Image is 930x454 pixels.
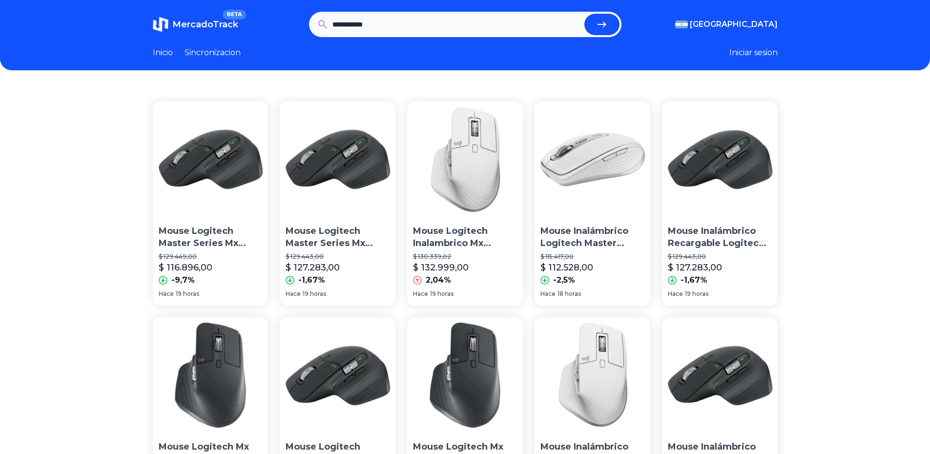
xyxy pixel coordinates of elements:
[729,47,778,59] button: Iniciar sesion
[407,317,523,433] img: Mouse Logitech Mx Master 3s Inalambrico Bt 5.1 Silent Negro
[681,274,707,286] p: -1,67%
[675,21,688,28] img: Argentina
[668,225,772,249] p: Mouse Inalámbrico Recargable Logitech Mx Master 3s Grafito
[413,253,517,261] p: $ 130.339,02
[535,102,650,306] a: Mouse Inalámbrico Logitech Master Series Mx Anywhere 3s GrisMouse Inalámbrico Logitech Master Ser...
[558,290,581,298] span: 18 horas
[298,274,325,286] p: -1,67%
[153,317,269,433] img: Mouse Logitech Mx Master 3s Inalambrico Bluetooth Silent Cts
[280,102,395,306] a: Mouse Logitech Master Series Mx Master 3s Graphite Color GrafitoMouse Logitech Master Series Mx M...
[153,17,238,32] a: MercadoTrackBETA
[159,290,174,298] span: Hace
[407,102,523,217] img: Mouse Logitech Inalambrico Mx Master 3s 8000dpi Bluetooth
[540,253,644,261] p: $ 115.417,00
[286,253,390,261] p: $ 129.443,00
[535,317,650,433] img: Mouse Inalámbrico Logitech Mx Master 3s Performance
[540,225,644,249] p: Mouse Inalámbrico Logitech Master Series Mx Anywhere 3s Gris
[668,253,772,261] p: $ 129.443,00
[540,261,593,274] p: $ 112.528,00
[171,274,195,286] p: -9,7%
[540,290,556,298] span: Hace
[662,102,778,306] a: Mouse Inalámbrico Recargable Logitech Mx Master 3s GrafitoMouse Inalámbrico Recargable Logitech M...
[426,274,451,286] p: 2,04%
[286,261,340,274] p: $ 127.283,00
[413,225,517,249] p: Mouse Logitech Inalambrico Mx Master 3s 8000dpi Bluetooth
[407,102,523,306] a: Mouse Logitech Inalambrico Mx Master 3s 8000dpi BluetoothMouse Logitech Inalambrico Mx Master 3s ...
[185,47,241,59] a: Sincronizacion
[159,261,212,274] p: $ 116.896,00
[668,290,683,298] span: Hace
[535,102,650,217] img: Mouse Inalámbrico Logitech Master Series Mx Anywhere 3s Gris
[675,19,778,30] button: [GEOGRAPHIC_DATA]
[303,290,326,298] span: 19 horas
[223,10,246,20] span: BETA
[286,225,390,249] p: Mouse Logitech Master Series Mx Master 3s Graphite Color Grafito
[662,317,778,433] img: Mouse Inalámbrico Logitech Mx Master 3s Bluetooth 5.1 Color
[286,290,301,298] span: Hace
[685,290,708,298] span: 19 horas
[172,19,238,30] span: MercadoTrack
[153,102,269,306] a: Mouse Logitech Master Series Mx Master 3s Graphite Color GrafitoMouse Logitech Master Series Mx M...
[153,17,168,32] img: MercadoTrack
[430,290,454,298] span: 19 horas
[159,253,263,261] p: $ 129.449,00
[153,47,173,59] a: Inicio
[662,102,778,217] img: Mouse Inalámbrico Recargable Logitech Mx Master 3s Grafito
[413,290,428,298] span: Hace
[668,261,722,274] p: $ 127.283,00
[413,261,469,274] p: $ 132.999,00
[159,225,263,249] p: Mouse Logitech Master Series Mx Master 3s Graphite Color Grafito
[690,19,778,30] span: [GEOGRAPHIC_DATA]
[280,317,395,433] img: Mouse Logitech Master Series Mx Master 3s Graphite Color Gra
[153,102,269,217] img: Mouse Logitech Master Series Mx Master 3s Graphite Color Grafito
[176,290,199,298] span: 19 horas
[280,102,395,217] img: Mouse Logitech Master Series Mx Master 3s Graphite Color Grafito
[553,274,575,286] p: -2,5%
